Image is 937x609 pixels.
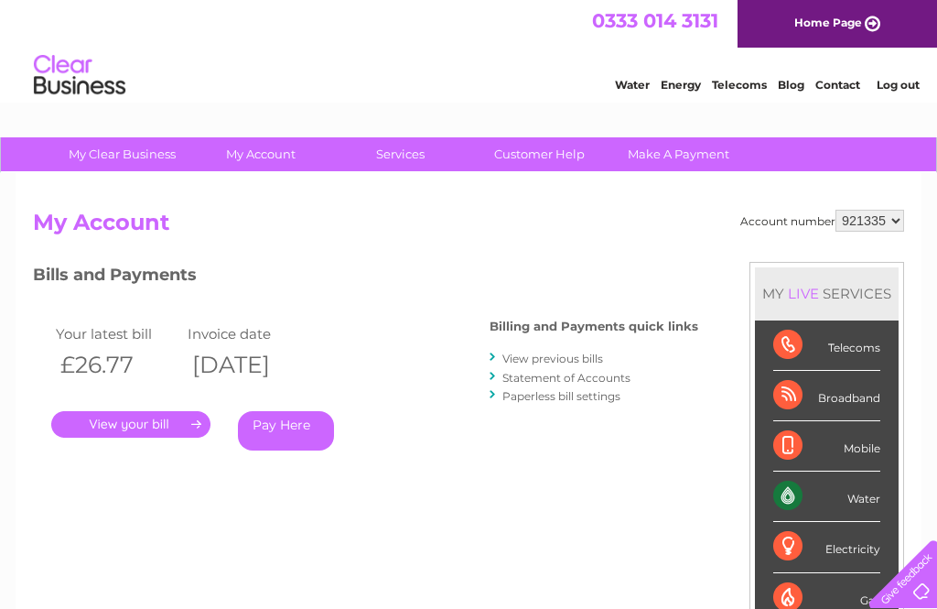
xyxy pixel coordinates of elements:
a: Contact [815,78,860,92]
th: £26.77 [51,346,183,384]
h3: Bills and Payments [33,262,698,294]
div: LIVE [784,285,823,302]
td: Invoice date [183,321,315,346]
a: Pay Here [238,411,334,451]
a: 0333 014 3131 [592,9,718,32]
a: Log out [877,78,920,92]
h2: My Account [33,210,904,245]
a: View previous bills [502,352,603,365]
a: Energy [661,78,701,92]
td: Your latest bill [51,321,183,346]
div: Water [773,472,880,522]
h4: Billing and Payments quick links [490,320,698,333]
a: Telecoms [712,78,767,92]
a: Make A Payment [603,137,754,171]
a: My Clear Business [47,137,198,171]
a: My Account [186,137,337,171]
img: logo.png [33,48,126,103]
a: Water [615,78,650,92]
div: Mobile [773,421,880,472]
div: Account number [740,210,904,232]
div: Broadband [773,371,880,421]
th: [DATE] [183,346,315,384]
a: Services [325,137,476,171]
div: Clear Business is a trading name of Verastar Limited (registered in [GEOGRAPHIC_DATA] No. 3667643... [38,10,902,89]
a: Customer Help [464,137,615,171]
div: Electricity [773,522,880,572]
a: . [51,411,210,438]
a: Statement of Accounts [502,371,630,385]
div: Telecoms [773,321,880,371]
a: Blog [778,78,804,92]
div: MY SERVICES [755,267,899,320]
a: Paperless bill settings [502,389,620,403]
